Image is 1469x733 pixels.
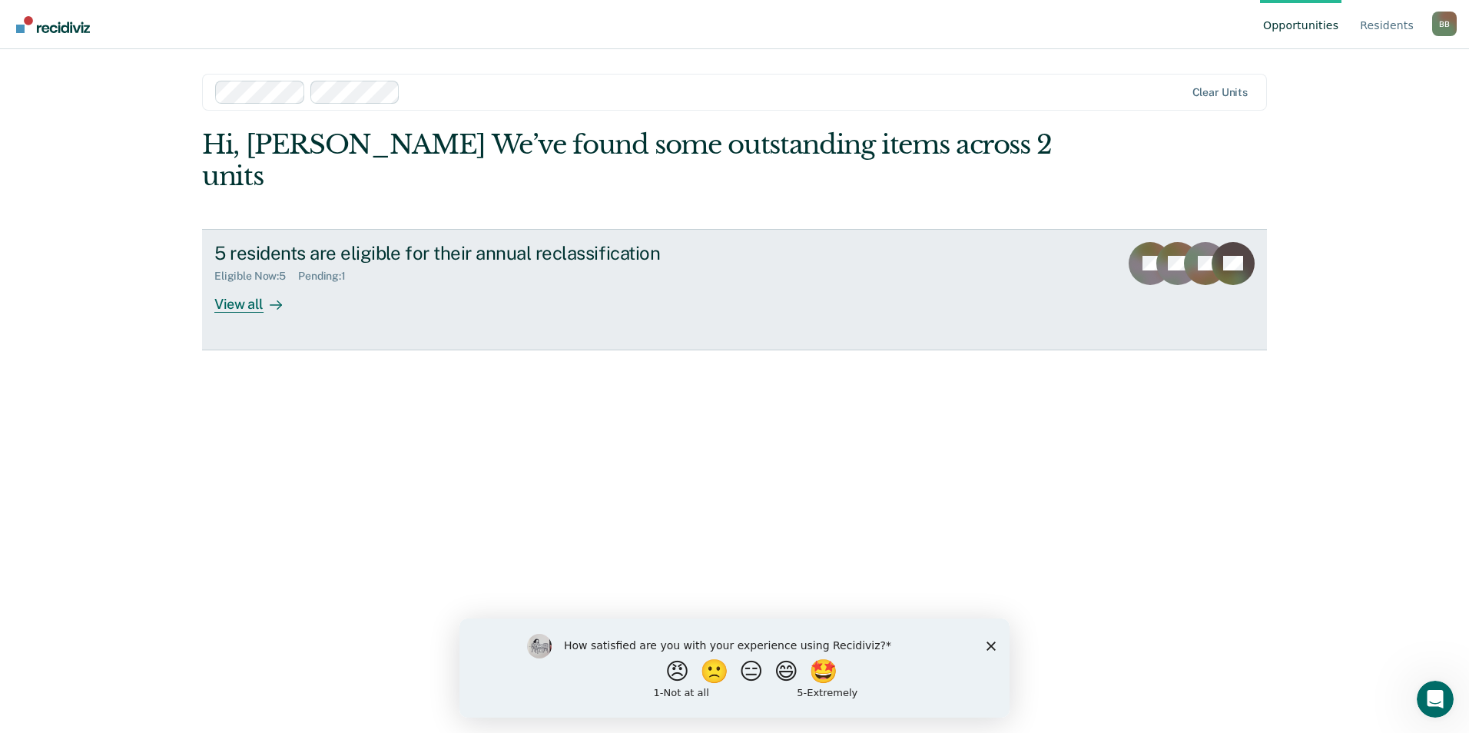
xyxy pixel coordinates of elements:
div: Pending : 1 [298,270,358,283]
div: View all [214,283,300,313]
img: Recidiviz [16,16,90,33]
div: B B [1432,12,1457,36]
div: Eligible Now : 5 [214,270,298,283]
div: Clear units [1192,86,1248,99]
div: Hi, [PERSON_NAME] We’ve found some outstanding items across 2 units [202,129,1054,192]
div: 5 residents are eligible for their annual reclassification [214,242,754,264]
a: 5 residents are eligible for their annual reclassificationEligible Now:5Pending:1View all [202,229,1267,350]
button: Profile dropdown button [1432,12,1457,36]
iframe: Intercom live chat [1417,681,1454,718]
iframe: Survey by Kim from Recidiviz [459,619,1010,718]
